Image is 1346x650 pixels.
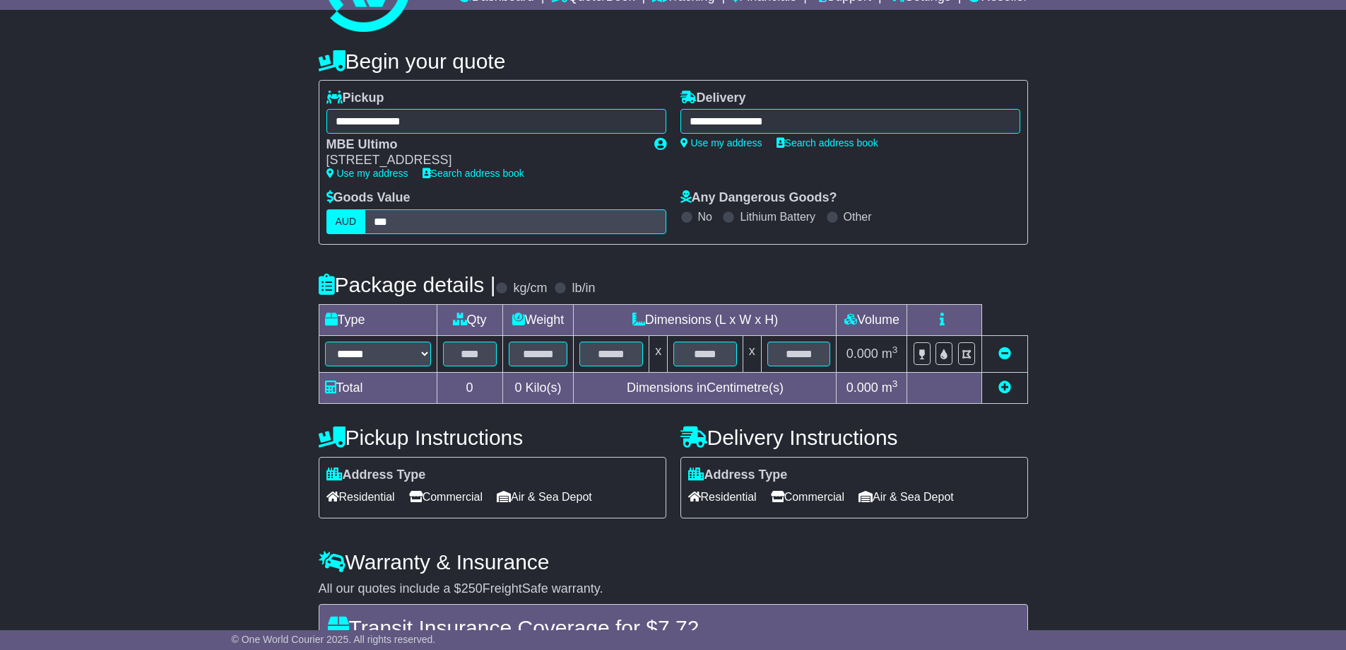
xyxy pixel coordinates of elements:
span: m [882,381,898,395]
label: Delivery [680,91,746,106]
label: Lithium Battery [740,210,815,224]
label: AUD [326,209,366,234]
label: lb/in [572,281,595,296]
a: Search address book [777,137,878,149]
span: 7.72 [658,616,699,639]
span: 0.000 [846,347,878,361]
td: 0 [437,372,502,403]
td: Dimensions (L x W x H) [574,304,837,335]
td: x [743,335,761,372]
span: Air & Sea Depot [858,486,954,508]
label: Address Type [688,468,788,483]
a: Remove this item [998,347,1011,361]
label: Address Type [326,468,426,483]
h4: Transit Insurance Coverage for $ [328,616,1019,639]
span: m [882,347,898,361]
span: Air & Sea Depot [497,486,592,508]
td: Volume [837,304,907,335]
label: Any Dangerous Goods? [680,190,837,206]
td: Type [319,304,437,335]
div: All our quotes include a $ FreightSafe warranty. [319,581,1028,597]
h4: Package details | [319,273,496,296]
span: 0 [514,381,521,395]
span: 250 [461,581,483,596]
td: Dimensions in Centimetre(s) [574,372,837,403]
span: © One World Courier 2025. All rights reserved. [232,634,436,645]
label: kg/cm [513,281,547,296]
sup: 3 [892,344,898,355]
td: Qty [437,304,502,335]
td: Total [319,372,437,403]
h4: Delivery Instructions [680,426,1028,449]
sup: 3 [892,378,898,389]
a: Use my address [680,137,762,149]
td: x [649,335,668,372]
div: [STREET_ADDRESS] [326,153,640,168]
span: Residential [688,486,757,508]
label: Pickup [326,91,384,106]
div: MBE Ultimo [326,137,640,153]
span: Commercial [771,486,844,508]
label: No [698,210,712,224]
label: Goods Value [326,190,411,206]
a: Add new item [998,381,1011,395]
span: Residential [326,486,395,508]
h4: Pickup Instructions [319,426,666,449]
a: Use my address [326,168,408,179]
span: Commercial [409,486,483,508]
h4: Begin your quote [319,50,1028,73]
td: Weight [502,304,574,335]
label: Other [844,210,872,224]
td: Kilo(s) [502,372,574,403]
span: 0.000 [846,381,878,395]
a: Search address book [423,168,524,179]
h4: Warranty & Insurance [319,550,1028,574]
